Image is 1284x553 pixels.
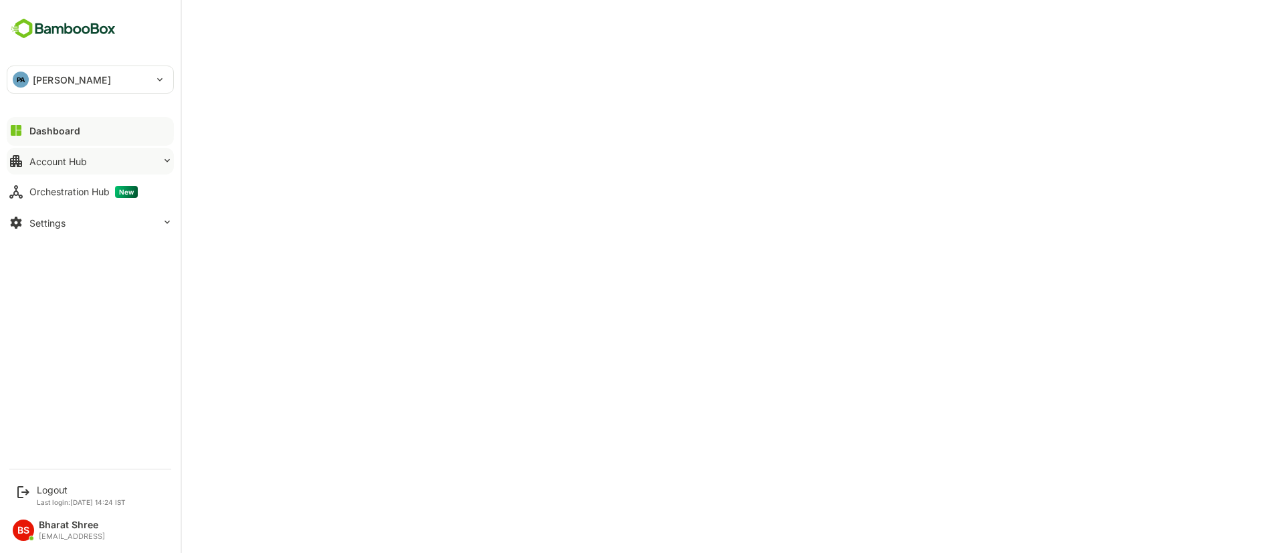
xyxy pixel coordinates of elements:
span: New [115,186,138,198]
div: Bharat Shree [39,520,105,531]
button: Settings [7,209,174,236]
div: [EMAIL_ADDRESS] [39,532,105,541]
button: Orchestration HubNew [7,179,174,205]
div: PA [13,72,29,88]
button: Dashboard [7,117,174,144]
div: BS [13,520,34,541]
p: Last login: [DATE] 14:24 IST [37,498,126,506]
div: Account Hub [29,156,87,167]
div: PA[PERSON_NAME] [7,66,173,93]
p: [PERSON_NAME] [33,73,111,87]
div: Orchestration Hub [29,186,138,198]
button: Account Hub [7,148,174,175]
div: Dashboard [29,125,80,136]
img: BambooboxFullLogoMark.5f36c76dfaba33ec1ec1367b70bb1252.svg [7,16,120,41]
div: Logout [37,484,126,495]
div: Settings [29,217,66,229]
